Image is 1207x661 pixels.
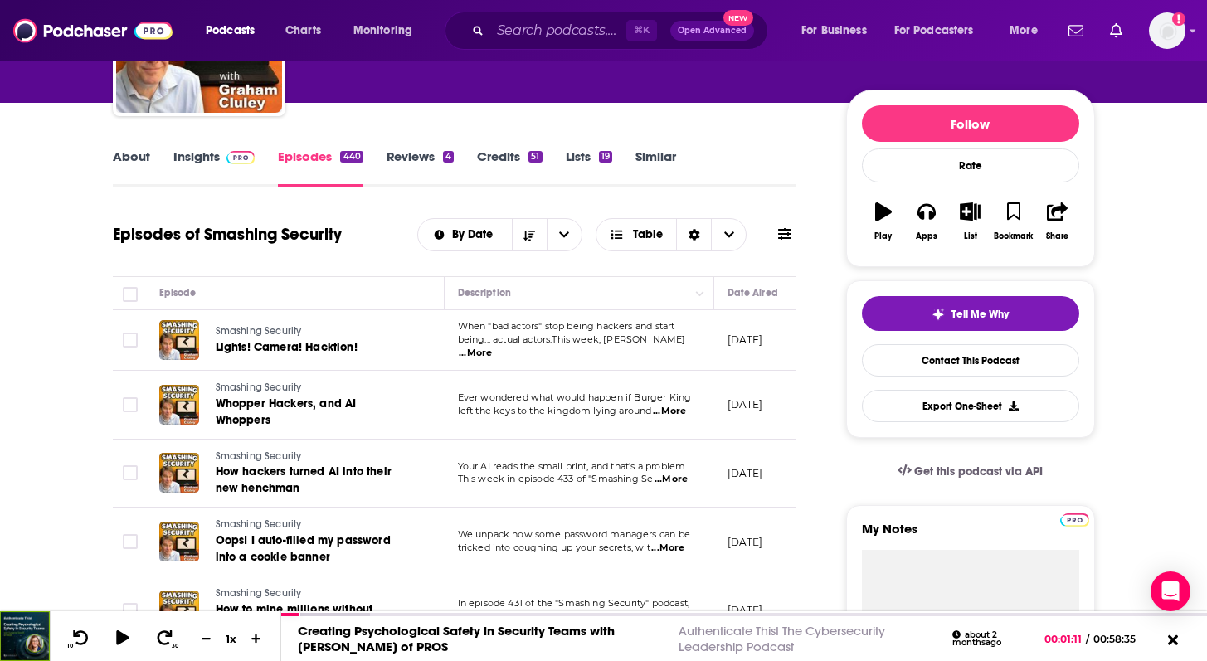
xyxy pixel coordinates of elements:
div: about 2 months ago [952,630,1028,648]
span: Ever wondered what would happen if Burger King [458,391,692,403]
span: Podcasts [206,19,255,42]
a: Credits51 [477,148,542,187]
span: ...More [459,347,492,360]
a: Smashing Security [216,324,413,339]
a: Oops! I auto-filled my password into a cookie banner [216,532,415,566]
span: Whopper Hackers, and AI Whoppers [216,396,357,427]
a: InsightsPodchaser Pro [173,148,256,187]
span: Smashing Security [216,325,302,337]
img: Podchaser - Follow, Share and Rate Podcasts [13,15,173,46]
span: How to mine millions without paying the bill [216,602,373,633]
span: Toggle select row [123,333,138,348]
a: Whopper Hackers, and AI Whoppers [216,396,415,429]
button: Column Actions [690,284,710,304]
span: Your AI reads the small print, and that's a problem. [458,460,688,472]
p: [DATE] [728,535,763,549]
span: For Business [801,19,867,42]
span: In episode 431 of the "Smashing Security" podcast, [458,597,690,609]
span: Open Advanced [678,27,747,35]
span: Tell Me Why [951,308,1009,321]
span: Lights! Camera! Hacktion! [216,340,358,354]
button: Export One-Sheet [862,390,1079,422]
span: Smashing Security [216,450,302,462]
p: [DATE] [728,333,763,347]
button: Bookmark [992,192,1035,251]
img: User Profile [1149,12,1185,49]
span: being... actual actors.This week, [PERSON_NAME] [458,333,686,345]
h2: Choose List sort [417,218,582,251]
span: ...More [653,405,686,418]
button: Follow [862,105,1079,142]
div: 19 [599,151,612,163]
span: Table [633,229,663,241]
div: 440 [340,151,363,163]
span: 00:01:11 [1044,633,1086,645]
div: Description [458,283,511,303]
div: 1 x [217,632,246,645]
img: tell me why sparkle [932,308,945,321]
a: Reviews4 [387,148,454,187]
span: ...More [655,610,688,624]
a: Smashing Security [216,381,415,396]
a: How hackers turned AI into their new henchman [216,464,415,497]
span: By Date [452,229,499,241]
a: Charts [275,17,331,44]
button: Share [1035,192,1078,251]
a: Lists19 [566,148,612,187]
p: [DATE] [728,466,763,480]
div: Share [1046,231,1068,241]
button: tell me why sparkleTell Me Why [862,296,1079,331]
span: a self-proclaimed crypto-influencer calling [458,610,654,622]
span: Monitoring [353,19,412,42]
button: Choose View [596,218,747,251]
div: Bookmark [994,231,1033,241]
div: Apps [916,231,937,241]
span: Oops! I auto-filled my password into a cookie banner [216,533,391,564]
button: Apps [905,192,948,251]
button: open menu [998,17,1059,44]
div: 4 [443,151,454,163]
span: tricked into coughing up your secrets, wit [458,542,650,553]
span: / [1086,633,1089,645]
a: Get this podcast via API [884,451,1057,492]
div: Date Aired [728,283,778,303]
span: Toggle select row [123,534,138,549]
span: Toggle select row [123,603,138,618]
span: Toggle select row [123,465,138,480]
a: Show notifications dropdown [1103,17,1129,45]
a: Authenticate This! The Cybersecurity Leadership Podcast [679,623,885,654]
button: Play [862,192,905,251]
a: Contact This Podcast [862,344,1079,377]
button: open menu [418,229,512,241]
button: open menu [883,17,998,44]
span: We unpack how some password managers can be [458,528,690,540]
button: 10 [64,629,95,649]
button: Show profile menu [1149,12,1185,49]
span: Smashing Security [216,518,302,530]
span: Charts [285,19,321,42]
button: Sort Direction [512,219,547,250]
a: Lights! Camera! Hacktion! [216,339,413,356]
h1: Episodes of Smashing Security [113,224,342,245]
span: left the keys to the kingdom lying around [458,405,652,416]
p: [DATE] [728,603,763,617]
span: 30 [172,643,178,649]
button: open menu [342,17,434,44]
button: List [948,192,991,251]
span: For Podcasters [894,19,974,42]
span: ⌘ K [626,20,657,41]
button: open menu [790,17,888,44]
div: 51 [528,151,542,163]
span: Logged in as biancagorospe [1149,12,1185,49]
span: When "bad actors" stop being hackers and start [458,320,675,332]
span: 00:58:35 [1089,633,1152,645]
a: Pro website [1060,511,1089,527]
span: 10 [67,643,73,649]
a: Show notifications dropdown [1062,17,1090,45]
button: Open AdvancedNew [670,21,754,41]
span: ...More [651,542,684,555]
a: Creating Psychological Safety in Security Teams with [PERSON_NAME] of PROS [298,623,615,654]
svg: Add a profile image [1172,12,1185,26]
span: Smashing Security [216,587,302,599]
div: Episode [159,283,197,303]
